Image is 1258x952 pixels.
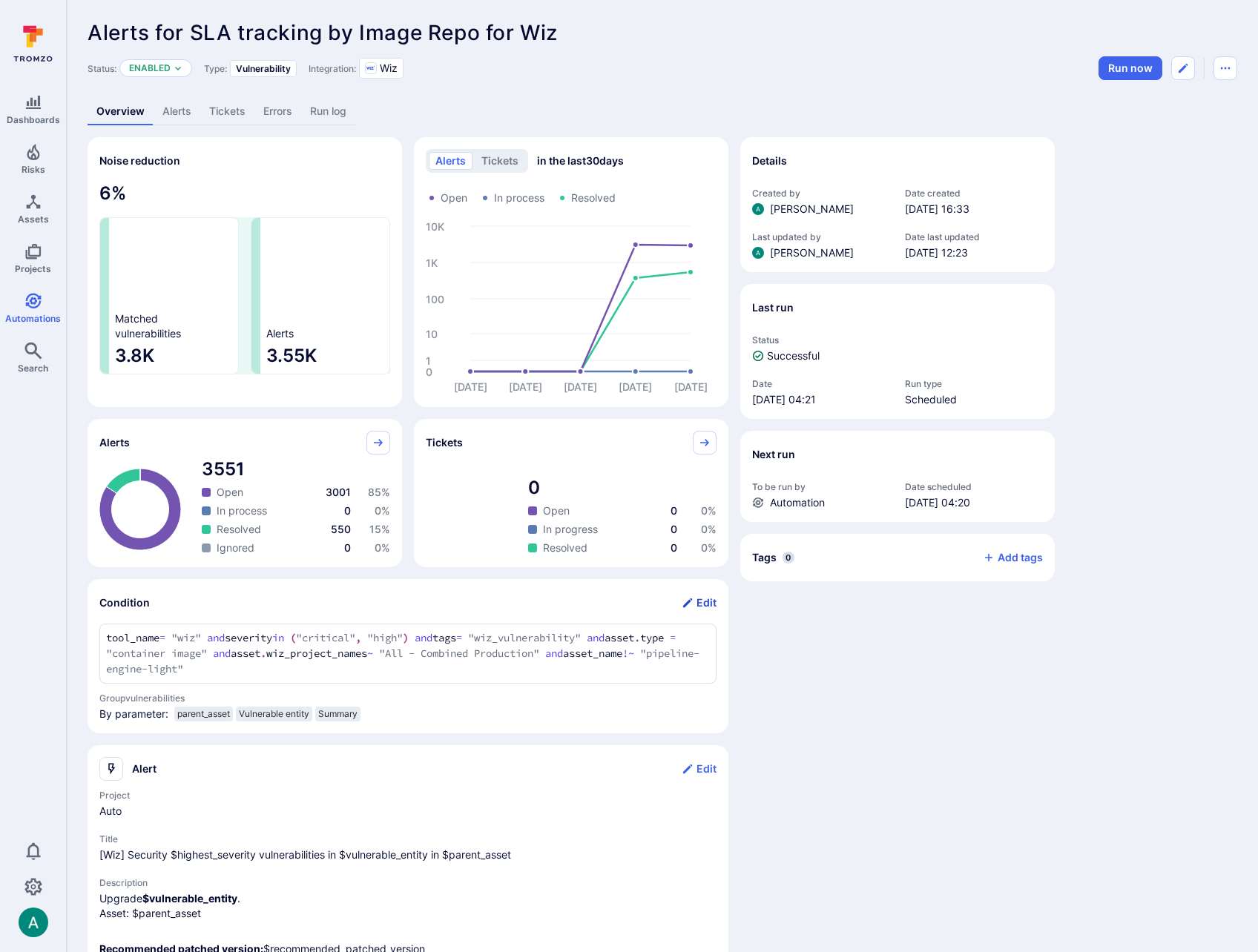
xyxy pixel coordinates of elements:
[368,486,390,498] span: 85 %
[230,60,297,77] div: Vulnerability
[543,522,598,537] span: In progress
[671,541,677,554] span: 0
[301,98,355,125] a: Run log
[326,486,351,498] span: 3001
[770,202,854,216] span: [PERSON_NAME]
[99,847,717,862] span: alert title
[905,188,1043,199] span: Date created
[740,431,1055,522] section: Next run widget
[543,541,587,555] span: Resolved
[375,541,390,554] span: 0 %
[752,300,794,315] h2: Last run
[528,476,717,500] span: total
[88,63,116,74] span: Status:
[752,447,795,462] h2: Next run
[740,284,1055,419] section: Last run widget
[99,707,168,727] span: By parameter:
[217,541,254,555] span: Ignored
[494,191,544,205] span: In process
[752,203,764,215] div: Arjan Dehar
[752,247,764,259] div: Arjan Dehar
[375,504,390,517] span: 0 %
[905,481,1043,492] span: Date scheduled
[7,114,60,125] span: Dashboards
[441,191,467,205] span: Open
[475,152,525,170] button: tickets
[682,591,717,615] button: Edit
[770,245,854,260] span: [PERSON_NAME]
[99,182,390,205] span: 6 %
[537,153,624,168] span: in the last 30 days
[369,523,390,535] span: 15 %
[740,137,1055,272] section: Details widget
[905,495,1043,510] span: [DATE] 04:20
[204,63,227,74] span: Type:
[239,708,309,720] span: Vulnerable entity
[783,552,794,563] span: 0
[115,311,181,341] span: Matched vulnerabilities
[217,485,243,500] span: Open
[174,64,182,73] button: Expand dropdown
[200,98,254,125] a: Tickets
[99,877,717,888] span: Description
[177,708,230,720] span: parent_asset
[509,380,542,393] text: [DATE]
[99,154,180,167] span: Noise reduction
[770,495,825,510] span: Automation
[571,191,616,205] span: Resolved
[905,378,1043,389] span: Run type
[19,908,48,937] div: Arjan Dehar
[426,354,431,367] text: 1
[426,366,432,378] text: 0
[767,348,820,363] span: Successful
[752,203,764,215] img: ACg8ocLSa5mPYBaXNx3eFu_EmspyJX0laNWN7cXOFirfQ7srZveEpg=s96-c
[752,481,890,492] span: To be run by
[88,98,1237,125] div: Automation tabs
[426,328,438,340] text: 10
[99,891,717,921] p: Upgrade . Asset: $parent_asset
[740,534,1055,581] div: Collapse tags
[99,833,717,844] span: Title
[752,550,777,565] h2: Tags
[682,757,717,781] button: Edit
[309,63,356,74] span: Integration:
[154,98,200,125] a: Alerts
[752,153,787,168] h2: Details
[344,504,351,517] span: 0
[99,692,717,704] span: Group vulnerabilities
[380,61,398,76] span: Wiz
[132,761,157,776] h2: Alert
[752,392,890,407] span: [DATE] 04:21
[752,231,890,242] span: Last updated by
[88,419,402,567] div: Alerts pie widget
[752,334,1043,346] span: Status
[22,164,45,175] span: Risks
[15,263,51,274] span: Projects
[318,708,358,720] span: Summary
[88,579,728,733] section: Condition widget
[1213,56,1237,80] button: Automation menu
[331,523,351,535] span: 550
[99,790,717,801] span: Project
[99,804,717,819] span: alert project
[1171,56,1195,80] button: Edit automation
[752,378,890,389] span: Date
[88,20,558,45] span: Alerts for SLA tracking by Image Repo for Wiz
[543,503,570,518] span: Open
[414,419,728,567] div: Tickets pie widget
[671,504,677,517] span: 0
[18,363,48,374] span: Search
[254,98,301,125] a: Errors
[142,892,237,905] b: $vulnerable_entity
[202,457,390,481] span: total
[752,188,890,199] span: Created by
[426,257,438,269] text: 1K
[106,630,710,677] textarea: Add condition
[674,380,708,393] text: [DATE]
[671,523,677,535] span: 0
[971,546,1043,569] button: Add tags
[905,202,1043,216] span: [DATE] 16:33
[129,62,171,74] button: Enabled
[905,245,1043,260] span: [DATE] 12:23
[217,522,261,537] span: Resolved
